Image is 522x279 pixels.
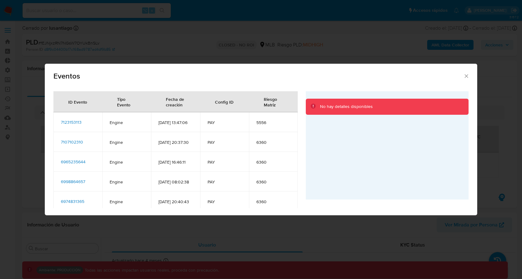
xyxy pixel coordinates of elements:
button: Cerrar [463,73,469,79]
span: [DATE] 20:37:30 [158,139,192,145]
span: Engine [110,199,144,204]
div: ID Evento [61,94,95,109]
span: 6360 [256,139,290,145]
span: 6360 [256,199,290,204]
span: Engine [110,120,144,125]
span: PAY [208,159,242,165]
span: PAY [208,179,242,185]
span: [DATE] 08:02:38 [158,179,192,185]
span: 6360 [256,179,290,185]
span: Engine [110,179,144,185]
span: [DATE] 20:40:43 [158,199,192,204]
span: Engine [110,159,144,165]
div: Tipo Evento [110,92,144,112]
span: 6974831365 [61,198,84,204]
div: No hay detalles disponibles [320,104,373,110]
span: Eventos [53,72,463,80]
span: 7107102310 [61,139,83,145]
span: 7123153113 [61,119,82,125]
span: 6360 [256,159,290,165]
span: PAY [208,120,242,125]
div: Config ID [208,94,241,109]
span: 6965235644 [61,159,86,165]
div: Riesgo Matriz [256,92,290,112]
span: [DATE] 16:46:11 [158,159,192,165]
span: PAY [208,139,242,145]
span: 5556 [256,120,290,125]
span: PAY [208,199,242,204]
span: Engine [110,139,144,145]
span: [DATE] 13:47:06 [158,120,192,125]
div: Fecha de creación [158,92,192,112]
span: 6998864657 [61,178,85,185]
